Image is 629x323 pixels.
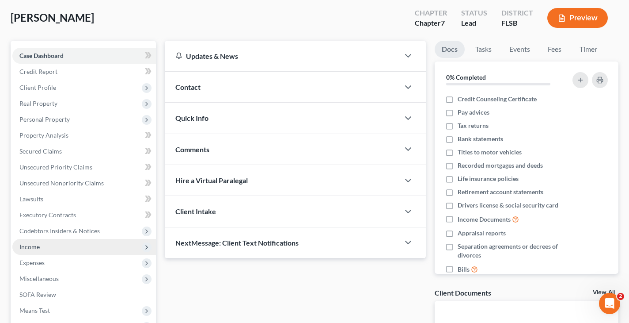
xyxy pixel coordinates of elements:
[617,293,624,300] span: 2
[12,159,156,175] a: Unsecured Priority Claims
[458,201,558,210] span: Drivers license & social security card
[458,135,503,143] span: Bank statements
[458,108,489,117] span: Pay advices
[541,41,569,58] a: Fees
[458,215,511,224] span: Income Documents
[175,51,389,61] div: Updates & News
[175,145,209,154] span: Comments
[12,207,156,223] a: Executory Contracts
[19,243,40,250] span: Income
[175,83,201,91] span: Contact
[19,131,68,139] span: Property Analysis
[501,18,533,28] div: FLSB
[19,259,45,266] span: Expenses
[12,143,156,159] a: Secured Claims
[458,121,489,130] span: Tax returns
[19,84,56,91] span: Client Profile
[19,100,57,107] span: Real Property
[458,242,565,260] span: Separation agreements or decrees of divorces
[435,41,465,58] a: Docs
[502,41,537,58] a: Events
[461,18,487,28] div: Lead
[599,293,620,314] iframe: Intercom live chat
[458,148,522,157] span: Titles to motor vehicles
[458,188,543,196] span: Retirement account statements
[468,41,499,58] a: Tasks
[175,114,208,122] span: Quick Info
[19,163,92,171] span: Unsecured Priority Claims
[19,52,64,59] span: Case Dashboard
[19,195,43,203] span: Lawsuits
[175,238,299,247] span: NextMessage: Client Text Notifications
[12,127,156,143] a: Property Analysis
[175,207,216,215] span: Client Intake
[441,19,445,27] span: 7
[415,8,447,18] div: Chapter
[12,287,156,303] a: SOFA Review
[461,8,487,18] div: Status
[19,291,56,298] span: SOFA Review
[12,64,156,80] a: Credit Report
[458,265,470,274] span: Bills
[572,41,604,58] a: Timer
[175,176,248,185] span: Hire a Virtual Paralegal
[547,8,608,28] button: Preview
[19,179,104,187] span: Unsecured Nonpriority Claims
[593,289,615,296] a: View All
[19,68,57,75] span: Credit Report
[458,229,506,238] span: Appraisal reports
[458,174,519,183] span: Life insurance policies
[12,191,156,207] a: Lawsuits
[19,275,59,282] span: Miscellaneous
[458,95,537,104] span: Credit Counseling Certificate
[458,161,543,170] span: Recorded mortgages and deeds
[12,175,156,191] a: Unsecured Nonpriority Claims
[19,227,100,235] span: Codebtors Insiders & Notices
[446,73,486,81] strong: 0% Completed
[19,211,76,219] span: Executory Contracts
[435,288,491,297] div: Client Documents
[11,11,94,24] span: [PERSON_NAME]
[19,147,62,155] span: Secured Claims
[12,48,156,64] a: Case Dashboard
[19,115,70,123] span: Personal Property
[501,8,533,18] div: District
[19,307,50,314] span: Means Test
[415,18,447,28] div: Chapter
